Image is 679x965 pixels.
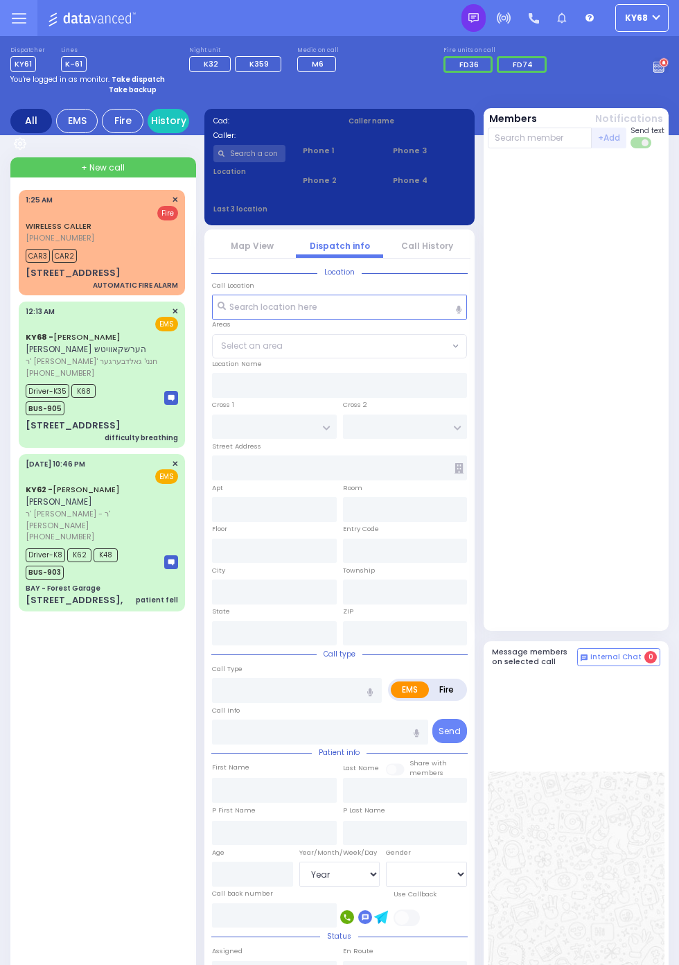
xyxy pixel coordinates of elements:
a: WIRELESS CALLER [26,220,91,232]
label: Cross 1 [212,400,234,410]
div: [STREET_ADDRESS] [26,419,121,433]
div: Fire [102,109,143,133]
span: Fire [157,206,178,220]
span: ✕ [172,306,178,318]
label: Areas [212,320,231,329]
h5: Message members on selected call [492,647,578,666]
label: Call back number [212,889,273,898]
span: 0 [644,651,657,663]
label: Call Info [212,706,240,715]
span: Driver-K8 [26,548,65,562]
div: [STREET_ADDRESS] [26,266,121,280]
span: CAR2 [52,249,77,263]
span: KY62 - [26,484,53,495]
label: Caller: [213,130,331,141]
button: ky68 [615,4,669,32]
span: KY61 [10,56,36,72]
label: Medic on call [297,46,340,55]
strong: Take dispatch [112,74,165,85]
span: CAR3 [26,249,50,263]
label: Caller name [349,116,466,126]
label: Entry Code [343,524,379,534]
span: EMS [155,317,178,331]
span: [PHONE_NUMBER] [26,531,94,542]
span: [PERSON_NAME] [26,496,92,507]
span: ר' [PERSON_NAME]' חנני' גאלדבערגער [26,356,174,367]
label: En Route [343,946,373,956]
label: Dispatcher [10,46,45,55]
span: K62 [67,548,91,562]
div: AUTOMATIC FIRE ALARM [93,280,178,290]
span: 1:25 AM [26,195,53,205]
div: [STREET_ADDRESS], [26,593,123,607]
span: Other building occupants [455,463,464,473]
button: Send [432,719,467,743]
span: K32 [204,58,218,69]
span: Internal Chat [590,652,642,662]
input: Search a contact [213,145,286,162]
input: Search member [488,128,592,148]
span: FD36 [459,59,479,70]
span: BUS-905 [26,401,64,415]
small: Share with [409,758,447,767]
label: Location Name [212,359,262,369]
label: Fire units on call [443,46,551,55]
span: Location [317,267,362,277]
label: Call Location [212,281,254,290]
img: Logo [48,10,140,27]
span: K68 [71,384,96,398]
img: comment-alt.png [581,654,588,661]
span: K-61 [61,56,87,72]
span: Call type [317,649,362,659]
label: Apt [212,483,223,493]
label: Fire [428,681,465,698]
label: Cross 2 [343,400,367,410]
span: K359 [249,58,269,69]
label: Last Name [343,763,379,773]
label: Gender [386,848,411,858]
span: Send text [630,125,664,136]
div: All [10,109,52,133]
span: EMS [155,469,178,484]
img: message.svg [468,13,479,24]
label: First Name [212,763,249,772]
span: Phone 3 [393,145,466,157]
label: Use Callback [394,889,436,899]
span: members [409,768,443,777]
label: Age [212,848,224,858]
label: Location [213,166,286,177]
span: ky68 [625,12,648,24]
span: [PHONE_NUMBER] [26,232,94,243]
span: [DATE] 10:46 PM [26,459,85,469]
span: Patient info [312,747,367,758]
label: Turn off text [630,136,653,150]
span: Status [320,931,358,941]
button: Internal Chat 0 [577,648,660,666]
span: [PERSON_NAME] הערשקאוויטש [26,343,146,355]
label: Call Type [212,664,242,674]
img: message-box.svg [164,391,178,405]
label: P Last Name [343,806,385,815]
label: Lines [61,46,87,55]
span: Phone 4 [393,175,466,186]
span: You're logged in as monitor. [10,74,109,85]
label: Cad: [213,116,331,126]
span: ✕ [172,194,178,206]
a: Dispatch info [310,240,370,252]
span: BUS-903 [26,566,64,580]
label: P First Name [212,806,256,815]
strong: Take backup [109,85,157,95]
label: Night unit [189,46,285,55]
label: EMS [391,681,429,698]
span: + New call [81,162,125,174]
a: [PERSON_NAME] [26,484,120,495]
label: Assigned [212,946,242,956]
span: ✕ [172,458,178,470]
a: Map View [231,240,274,252]
div: EMS [56,109,98,133]
div: BAY - Forest Garage [26,583,100,593]
span: 12:13 AM [26,306,55,317]
span: Driver-K35 [26,384,69,398]
span: Select an area [221,340,283,352]
span: KY68 - [26,331,53,342]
